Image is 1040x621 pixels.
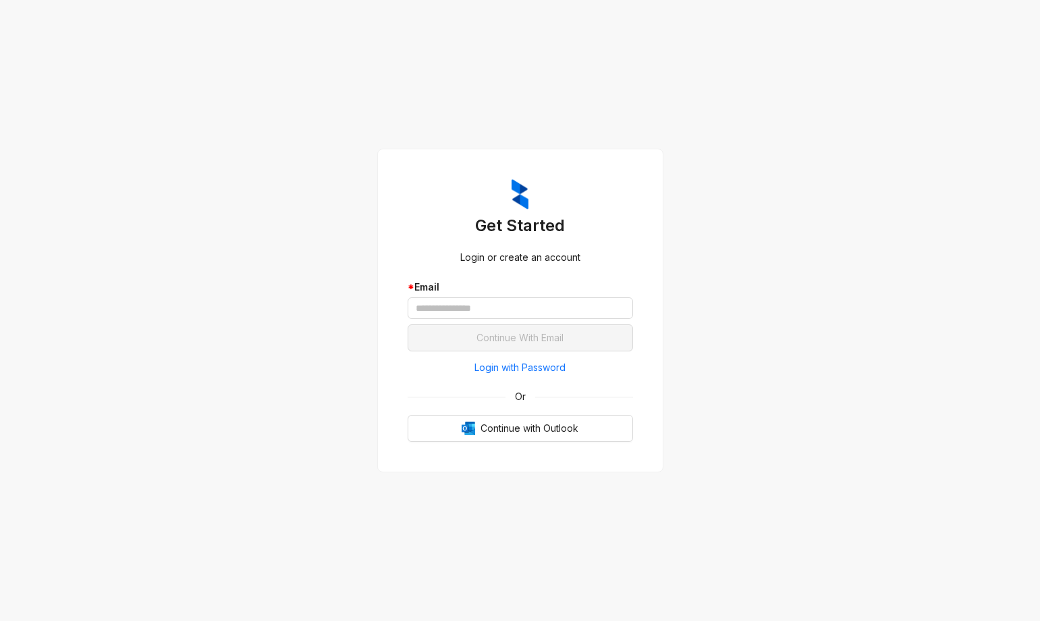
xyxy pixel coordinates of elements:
[408,357,633,378] button: Login with Password
[512,179,528,210] img: ZumaIcon
[408,215,633,237] h3: Get Started
[505,389,535,404] span: Or
[462,422,475,435] img: Outlook
[474,360,566,375] span: Login with Password
[408,324,633,351] button: Continue With Email
[408,280,633,295] div: Email
[481,421,578,436] span: Continue with Outlook
[408,250,633,265] div: Login or create an account
[408,415,633,442] button: OutlookContinue with Outlook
